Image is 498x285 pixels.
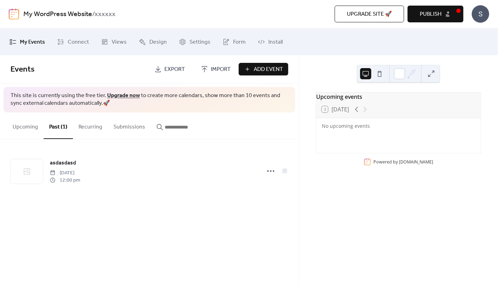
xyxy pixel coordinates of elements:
[95,8,116,21] b: xxxxxx
[268,37,283,47] span: Install
[20,37,45,47] span: My Events
[189,37,210,47] span: Settings
[92,8,95,21] b: /
[335,6,404,22] button: Upgrade site 🚀
[211,65,231,74] span: Import
[149,63,190,75] a: Export
[472,5,489,23] div: S
[9,8,19,20] img: logo
[196,63,236,75] button: Import
[322,122,475,130] div: No upcoming events
[4,31,50,52] a: My Events
[134,31,172,52] a: Design
[239,63,288,75] button: Add Event
[253,31,288,52] a: Install
[420,10,441,19] span: Publish
[164,65,185,74] span: Export
[233,37,246,47] span: Form
[399,159,433,165] a: [DOMAIN_NAME]
[408,6,463,22] button: Publish
[52,31,94,52] a: Connect
[217,31,251,52] a: Form
[44,112,73,139] button: Past (1)
[68,37,89,47] span: Connect
[23,8,92,21] a: My WordPress Website
[10,62,35,77] span: Events
[374,159,433,165] div: Powered by
[316,93,481,101] div: Upcoming events
[50,159,76,168] a: asdasdasd
[50,159,76,167] span: asdasdasd
[50,177,80,184] span: 12:00 pm
[149,37,167,47] span: Design
[50,169,80,177] span: [DATE]
[112,37,127,47] span: Views
[96,31,132,52] a: Views
[10,92,288,108] span: This site is currently using the free tier. to create more calendars, show more than 10 events an...
[174,31,216,52] a: Settings
[73,112,108,138] button: Recurring
[7,112,44,138] button: Upcoming
[347,10,392,19] span: Upgrade site 🚀
[108,112,151,138] button: Submissions
[107,90,140,101] a: Upgrade now
[254,65,283,74] span: Add Event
